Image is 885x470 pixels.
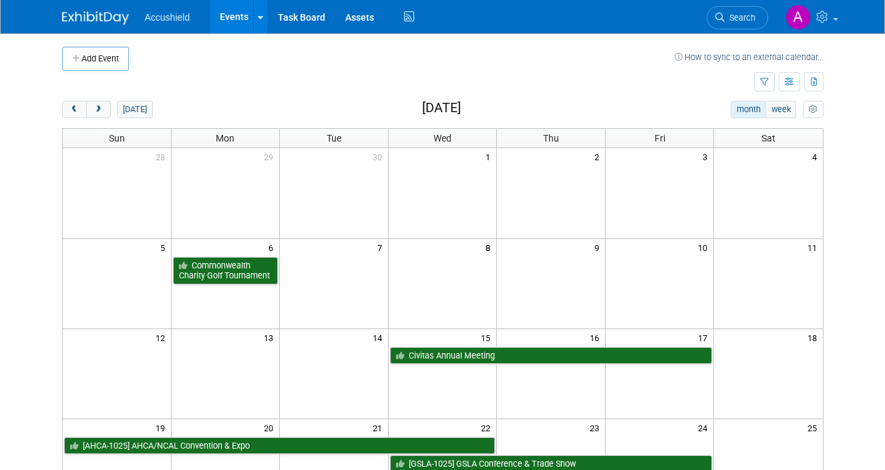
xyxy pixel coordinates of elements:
[697,419,713,436] span: 24
[655,133,665,144] span: Fri
[262,329,279,346] span: 13
[697,239,713,256] span: 10
[707,6,768,29] a: Search
[376,239,388,256] span: 7
[371,329,388,346] span: 14
[154,419,171,436] span: 19
[588,419,605,436] span: 23
[262,419,279,436] span: 20
[173,257,279,284] a: Commonwealth Charity Golf Tournament
[588,329,605,346] span: 16
[761,133,775,144] span: Sat
[262,148,279,165] span: 29
[785,5,811,30] img: Alexandria Cantrell
[64,437,496,455] a: [AHCA-1025] AHCA/NCAL Convention & Expo
[480,419,496,436] span: 22
[809,105,818,114] i: Personalize Calendar
[480,329,496,346] span: 15
[62,47,129,71] button: Add Event
[62,101,87,118] button: prev
[422,101,461,115] h2: [DATE]
[484,239,496,256] span: 8
[731,101,766,118] button: month
[62,11,129,25] img: ExhibitDay
[806,419,823,436] span: 25
[543,133,559,144] span: Thu
[371,148,388,165] span: 30
[803,101,823,118] button: myCustomButton
[159,239,171,256] span: 5
[216,133,234,144] span: Mon
[117,101,152,118] button: [DATE]
[811,148,823,165] span: 4
[390,347,713,365] a: Civitas Annual Meeting
[593,239,605,256] span: 9
[371,419,388,436] span: 21
[701,148,713,165] span: 3
[154,148,171,165] span: 28
[433,133,452,144] span: Wed
[327,133,341,144] span: Tue
[765,101,796,118] button: week
[697,329,713,346] span: 17
[267,239,279,256] span: 6
[154,329,171,346] span: 12
[109,133,125,144] span: Sun
[725,13,755,23] span: Search
[675,52,824,62] a: How to sync to an external calendar...
[593,148,605,165] span: 2
[86,101,111,118] button: next
[484,148,496,165] span: 1
[145,12,190,23] span: Accushield
[806,239,823,256] span: 11
[806,329,823,346] span: 18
